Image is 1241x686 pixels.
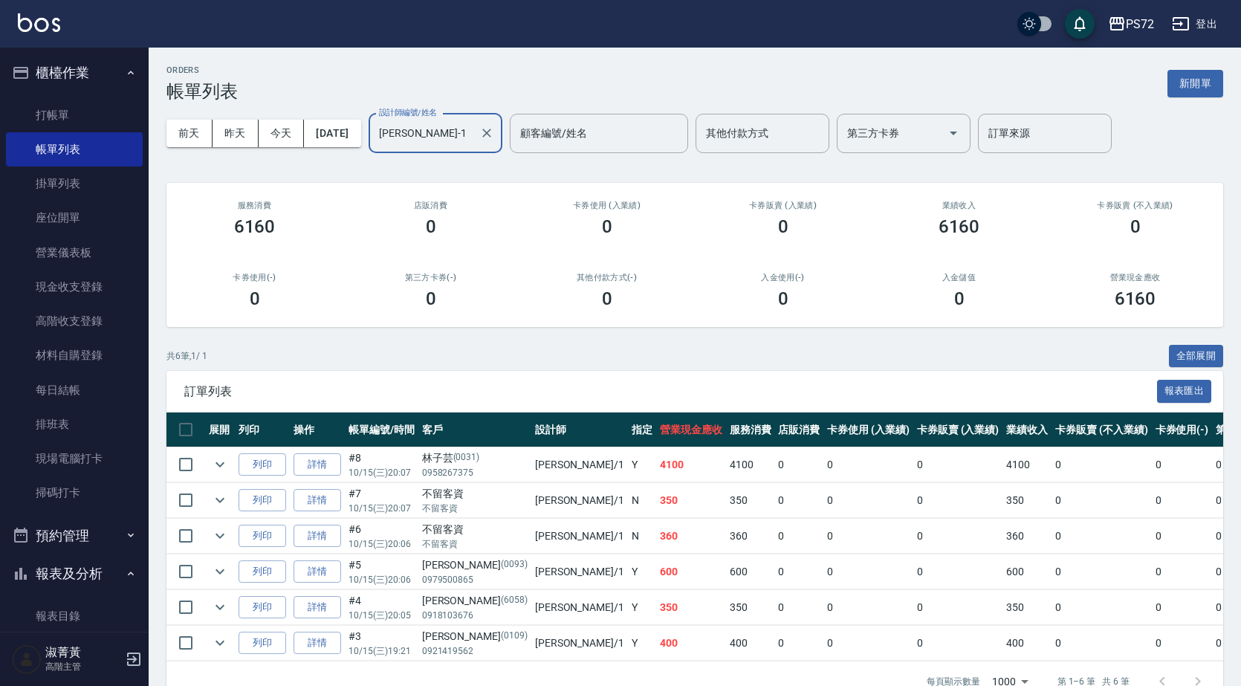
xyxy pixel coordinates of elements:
[6,373,143,407] a: 每日結帳
[726,519,775,554] td: 360
[209,489,231,511] button: expand row
[628,483,656,518] td: N
[713,273,853,282] h2: 入金使用(-)
[501,629,528,644] p: (0109)
[501,557,528,573] p: (0093)
[1065,9,1095,39] button: save
[531,519,628,554] td: [PERSON_NAME] /1
[349,644,415,658] p: 10/15 (三) 19:21
[1167,76,1223,90] a: 新開單
[628,554,656,589] td: Y
[774,519,823,554] td: 0
[294,453,341,476] a: 詳情
[823,626,913,661] td: 0
[235,412,290,447] th: 列印
[294,525,341,548] a: 詳情
[1169,345,1224,368] button: 全部展開
[345,483,418,518] td: #7
[726,590,775,625] td: 350
[823,447,913,482] td: 0
[418,412,531,447] th: 客戶
[422,629,528,644] div: [PERSON_NAME]
[531,483,628,518] td: [PERSON_NAME] /1
[1052,554,1151,589] td: 0
[6,304,143,338] a: 高階收支登錄
[453,450,480,466] p: (0031)
[726,626,775,661] td: 400
[1052,590,1151,625] td: 0
[422,502,528,515] p: 不留客資
[422,573,528,586] p: 0979500865
[537,201,677,210] h2: 卡券使用 (入業績)
[290,412,345,447] th: 操作
[602,216,612,237] h3: 0
[602,288,612,309] h3: 0
[913,519,1003,554] td: 0
[823,519,913,554] td: 0
[6,98,143,132] a: 打帳單
[166,81,238,102] h3: 帳單列表
[774,447,823,482] td: 0
[656,626,726,661] td: 400
[656,519,726,554] td: 360
[823,412,913,447] th: 卡券使用 (入業績)
[1115,288,1156,309] h3: 6160
[422,450,528,466] div: 林子芸
[6,132,143,166] a: 帳單列表
[6,338,143,372] a: 材料自購登錄
[913,590,1003,625] td: 0
[778,216,788,237] h3: 0
[656,412,726,447] th: 營業現金應收
[656,447,726,482] td: 4100
[1052,626,1151,661] td: 0
[379,107,437,118] label: 設計師編號/姓名
[1152,554,1213,589] td: 0
[1052,483,1151,518] td: 0
[778,288,788,309] h3: 0
[531,590,628,625] td: [PERSON_NAME] /1
[422,593,528,609] div: [PERSON_NAME]
[726,447,775,482] td: 4100
[294,489,341,512] a: 詳情
[209,596,231,618] button: expand row
[6,166,143,201] a: 掛單列表
[6,599,143,633] a: 報表目錄
[213,120,259,147] button: 昨天
[6,441,143,476] a: 現場電腦打卡
[294,632,341,655] a: 詳情
[239,596,286,619] button: 列印
[422,486,528,502] div: 不留客資
[1152,626,1213,661] td: 0
[6,476,143,510] a: 掃碼打卡
[531,412,628,447] th: 設計師
[823,554,913,589] td: 0
[345,590,418,625] td: #4
[774,590,823,625] td: 0
[349,537,415,551] p: 10/15 (三) 20:06
[774,554,823,589] td: 0
[913,447,1003,482] td: 0
[422,466,528,479] p: 0958267375
[476,123,497,143] button: Clear
[1152,590,1213,625] td: 0
[209,453,231,476] button: expand row
[166,65,238,75] h2: ORDERS
[184,201,325,210] h3: 服務消費
[250,288,260,309] h3: 0
[6,517,143,555] button: 預約管理
[1102,9,1160,39] button: PS72
[422,557,528,573] div: [PERSON_NAME]
[6,236,143,270] a: 營業儀表板
[304,120,360,147] button: [DATE]
[726,483,775,518] td: 350
[166,349,207,363] p: 共 6 筆, 1 / 1
[426,288,436,309] h3: 0
[1002,412,1052,447] th: 業績收入
[726,554,775,589] td: 600
[1002,483,1052,518] td: 350
[1152,412,1213,447] th: 卡券使用(-)
[1166,10,1223,38] button: 登出
[422,609,528,622] p: 0918103676
[1002,447,1052,482] td: 4100
[360,273,501,282] h2: 第三方卡券(-)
